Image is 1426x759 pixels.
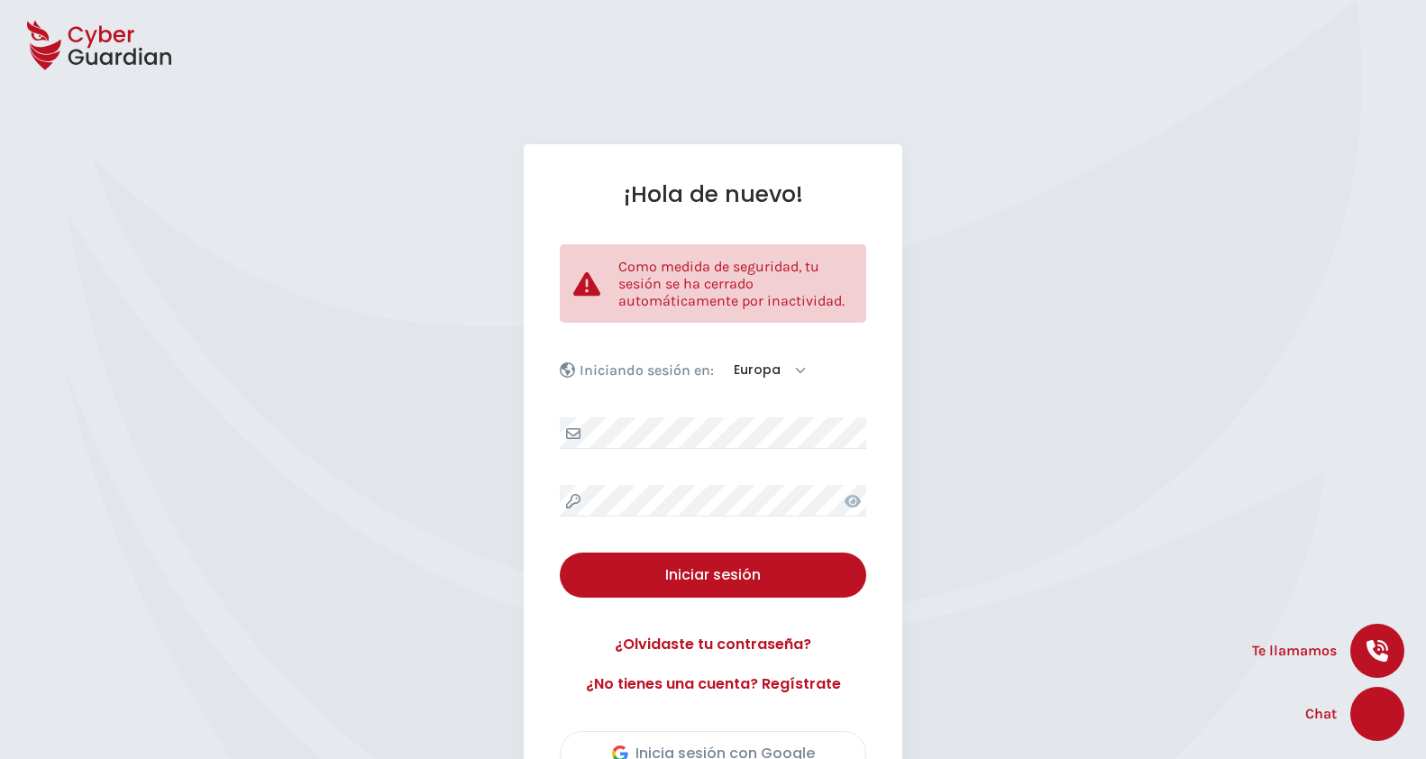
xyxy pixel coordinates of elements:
iframe: chat widget [1350,687,1408,741]
div: Iniciar sesión [573,564,853,586]
p: Iniciando sesión en: [580,361,714,379]
p: Como medida de seguridad, tu sesión se ha cerrado automáticamente por inactividad. [618,258,853,309]
a: ¿Olvidaste tu contraseña? [560,634,866,655]
button: call us button [1350,624,1404,678]
a: ¿No tienes una cuenta? Regístrate [560,673,866,695]
h1: ¡Hola de nuevo! [560,180,866,208]
button: Iniciar sesión [560,553,866,598]
span: Chat [1305,703,1337,725]
span: Te llamamos [1252,640,1337,662]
